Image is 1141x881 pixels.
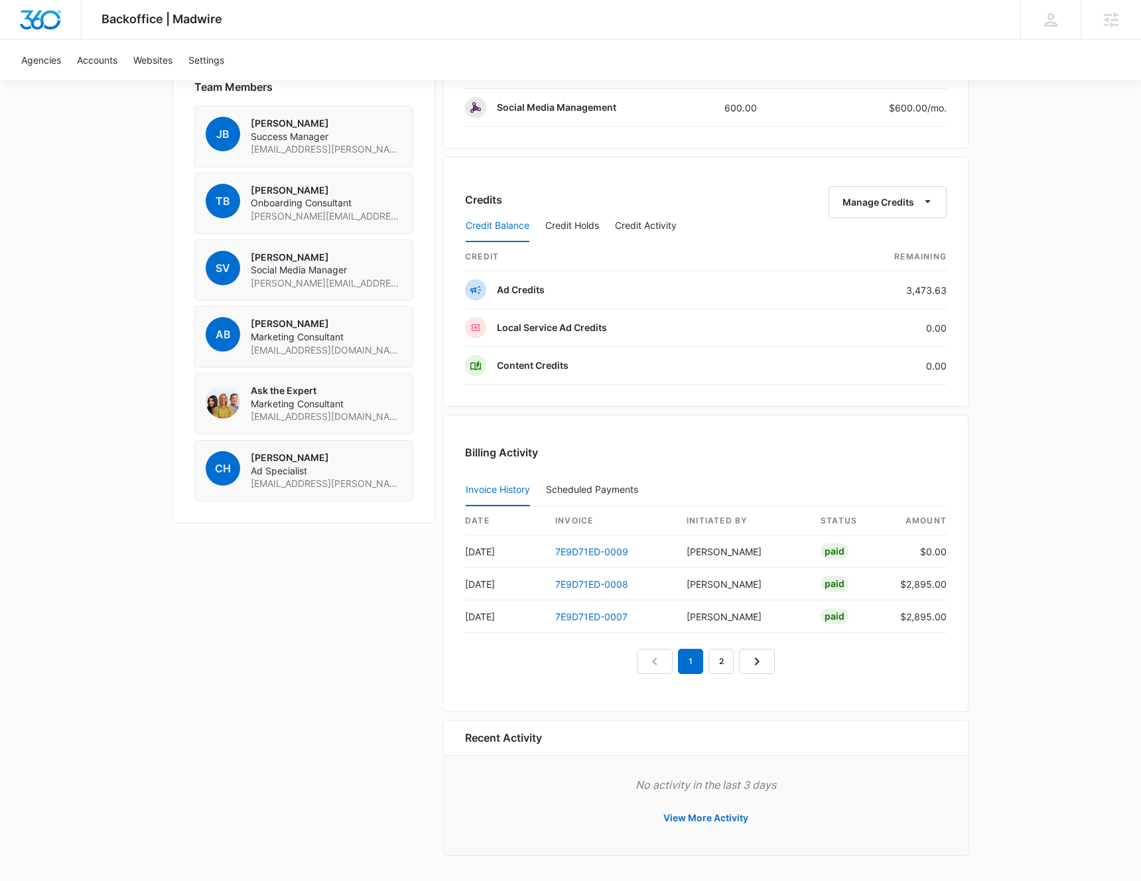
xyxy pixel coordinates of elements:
td: [PERSON_NAME] [676,568,810,600]
span: CH [206,451,240,486]
td: 600.00 [714,89,810,127]
span: Onboarding Consultant [251,196,402,210]
a: 7E9D71ED-0009 [555,546,628,557]
th: status [810,507,890,535]
td: 0.00 [806,347,947,385]
span: Social Media Manager [251,263,402,277]
a: Websites [125,40,180,80]
div: Paid [821,543,848,559]
button: Credit Holds [545,210,599,242]
h3: Credits [465,192,502,208]
a: 7E9D71ED-0007 [555,611,628,622]
th: Remaining [806,243,947,271]
em: 1 [678,649,703,674]
span: Team Members [194,79,273,95]
td: $2,895.00 [890,568,947,600]
td: 3,473.63 [806,271,947,309]
button: Credit Activity [615,210,677,242]
nav: Pagination [637,649,775,674]
span: [EMAIL_ADDRESS][PERSON_NAME][DOMAIN_NAME] [251,477,402,490]
span: [PERSON_NAME][EMAIL_ADDRESS][PERSON_NAME][DOMAIN_NAME] [251,210,402,223]
p: Content Credits [497,359,569,372]
button: Credit Balance [466,210,529,242]
span: SV [206,251,240,285]
td: [DATE] [465,568,545,600]
h3: Billing Activity [465,444,947,460]
div: Scheduled Payments [546,485,643,494]
span: [PERSON_NAME][EMAIL_ADDRESS][PERSON_NAME][DOMAIN_NAME] [251,277,402,290]
span: JB [206,117,240,151]
td: [DATE] [465,600,545,633]
td: [PERSON_NAME] [676,535,810,568]
span: Marketing Consultant [251,397,402,411]
div: Paid [821,576,848,592]
button: Invoice History [466,474,530,506]
a: Settings [180,40,232,80]
span: [EMAIL_ADDRESS][DOMAIN_NAME] [251,410,402,423]
span: Marketing Consultant [251,330,402,344]
p: $600.00 [884,101,947,115]
p: [PERSON_NAME] [251,317,402,330]
p: Social Media Management [497,101,616,114]
p: No activity in the last 3 days [465,777,947,793]
p: Ask the Expert [251,384,402,397]
td: $0.00 [890,535,947,568]
td: [DATE] [465,535,545,568]
th: amount [890,507,947,535]
a: Accounts [69,40,125,80]
td: $2,895.00 [890,600,947,633]
a: 7E9D71ED-0008 [555,578,628,590]
span: [EMAIL_ADDRESS][PERSON_NAME][DOMAIN_NAME] [251,143,402,156]
a: Page 2 [708,649,734,674]
p: [PERSON_NAME] [251,184,402,197]
th: credit [465,243,806,271]
h6: Recent Activity [465,730,542,746]
span: AB [206,317,240,352]
th: date [465,507,545,535]
span: Backoffice | Madwire [101,12,222,26]
button: Manage Credits [829,186,947,218]
button: View More Activity [650,802,762,834]
span: Success Manager [251,130,402,143]
a: Agencies [13,40,69,80]
p: [PERSON_NAME] [251,451,402,464]
p: Ad Credits [497,283,545,297]
div: Paid [821,608,848,624]
p: [PERSON_NAME] [251,117,402,130]
td: 0.00 [806,309,947,347]
th: Initiated By [676,507,810,535]
p: Local Service Ad Credits [497,321,607,334]
th: invoice [545,507,676,535]
span: Ad Specialist [251,464,402,478]
span: /mo. [927,102,947,113]
a: Next Page [739,649,775,674]
img: Ask the Expert [206,384,240,419]
span: TB [206,184,240,218]
span: [EMAIL_ADDRESS][DOMAIN_NAME] [251,344,402,357]
td: [PERSON_NAME] [676,600,810,633]
p: [PERSON_NAME] [251,251,402,264]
